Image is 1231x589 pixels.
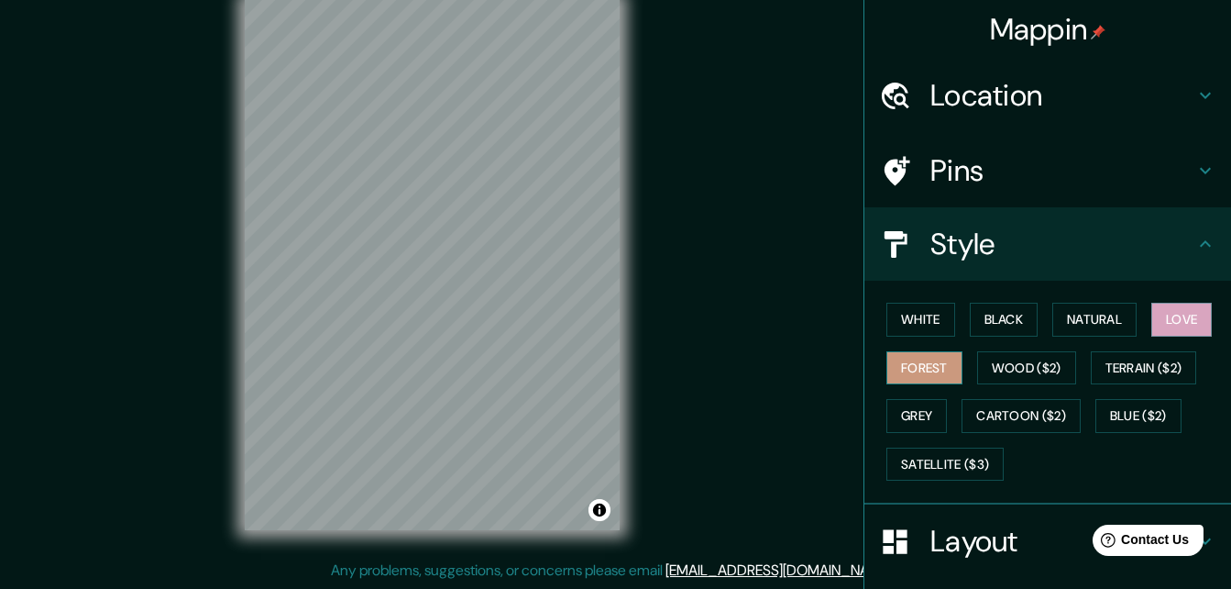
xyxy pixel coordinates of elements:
[1068,517,1211,569] iframe: Help widget launcher
[930,523,1194,560] h4: Layout
[1095,399,1182,433] button: Blue ($2)
[930,77,1194,114] h4: Location
[864,59,1231,132] div: Location
[962,399,1081,433] button: Cartoon ($2)
[930,226,1194,262] h4: Style
[864,505,1231,578] div: Layout
[1052,303,1137,337] button: Natural
[1151,303,1212,337] button: Love
[665,561,892,580] a: [EMAIL_ADDRESS][DOMAIN_NAME]
[930,152,1194,189] h4: Pins
[970,303,1039,337] button: Black
[977,351,1076,385] button: Wood ($2)
[588,499,610,521] button: Toggle attribution
[331,560,895,582] p: Any problems, suggestions, or concerns please email .
[1091,351,1197,385] button: Terrain ($2)
[864,207,1231,281] div: Style
[990,11,1106,48] h4: Mappin
[1091,25,1105,39] img: pin-icon.png
[886,448,1004,482] button: Satellite ($3)
[886,303,955,337] button: White
[886,399,947,433] button: Grey
[886,351,962,385] button: Forest
[864,134,1231,207] div: Pins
